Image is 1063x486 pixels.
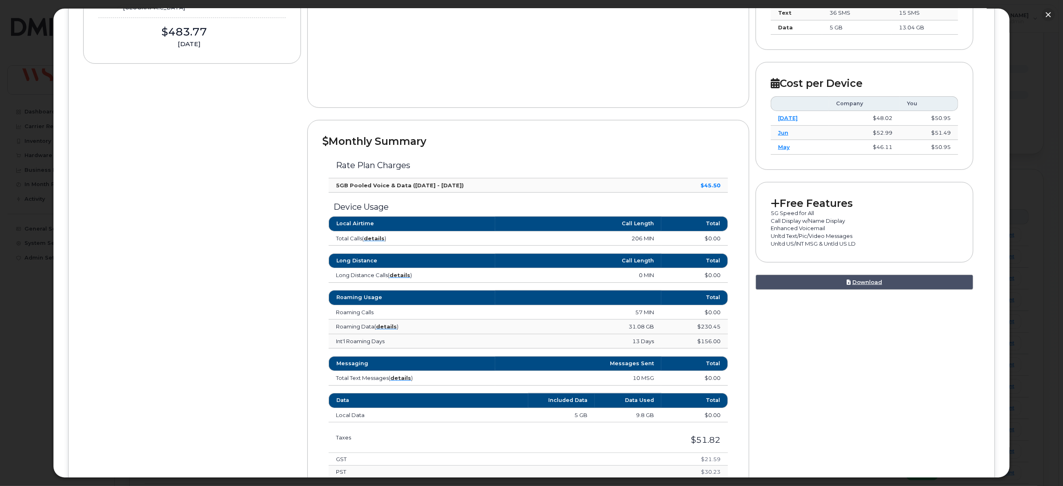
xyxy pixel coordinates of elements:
[329,290,495,305] th: Roaming Usage
[661,290,728,305] th: Total
[336,456,491,462] h4: GST
[389,375,413,381] span: ( )
[661,305,728,320] td: $0.00
[329,268,495,283] td: Long Distance Calls
[390,375,411,381] a: details
[329,202,728,211] h3: Device Usage
[505,456,721,462] h4: $21.59
[495,216,661,231] th: Call Length
[505,469,721,475] h4: $30.23
[495,231,661,246] td: 206 MIN
[495,268,661,283] td: 0 MIN
[528,393,595,408] th: Included Data
[771,217,958,225] p: Call Display w/Name Display
[495,320,661,334] td: 31.08 GB
[486,435,721,444] h3: $51.82
[374,323,398,330] span: ( )
[364,235,385,242] a: details
[329,371,495,386] td: Total Text Messages
[661,393,728,408] th: Total
[495,371,661,386] td: 10 MSG
[661,408,728,423] td: $0.00
[329,216,495,231] th: Local Airtime
[771,232,958,240] p: Unltd Text/Pic/Video Messages
[756,275,973,290] a: Download
[336,469,491,475] h4: PST
[495,334,661,349] td: 13 Days
[329,393,528,408] th: Data
[661,216,728,231] th: Total
[495,305,661,320] td: 57 MIN
[495,253,661,268] th: Call Length
[595,408,661,423] td: 9.8 GB
[771,224,958,232] p: Enhanced Voicemail
[595,393,661,408] th: Data Used
[336,435,471,440] h3: Taxes
[661,356,728,371] th: Total
[329,334,495,349] td: Int'l Roaming Days
[329,356,495,371] th: Messaging
[661,253,728,268] th: Total
[661,231,728,246] td: $0.00
[661,371,728,386] td: $0.00
[376,323,397,330] a: details
[495,356,661,371] th: Messages Sent
[389,272,410,278] a: details
[362,235,386,242] span: ( )
[771,240,958,248] p: Unltd US/INT MSG & Untld US LD
[528,408,595,423] td: 5 GB
[661,268,728,283] td: $0.00
[771,209,958,217] p: 5G Speed for All
[329,408,528,423] td: Local Data
[329,231,495,246] td: Total Calls
[329,320,495,334] td: Roaming Data
[661,334,728,349] td: $156.00
[329,253,495,268] th: Long Distance
[329,305,495,320] td: Roaming Calls
[388,272,412,278] span: ( )
[661,320,728,334] td: $230.45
